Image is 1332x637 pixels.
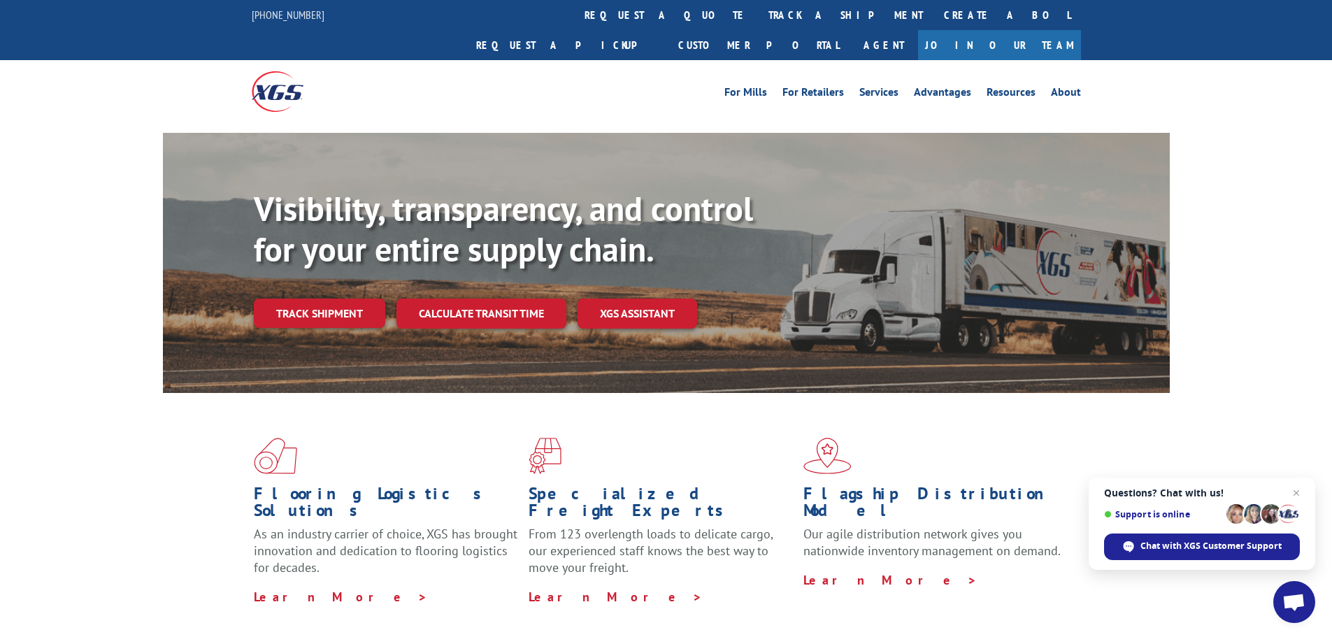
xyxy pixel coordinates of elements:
[529,526,793,588] p: From 123 overlength loads to delicate cargo, our experienced staff knows the best way to move you...
[724,87,767,102] a: For Mills
[1273,581,1315,623] div: Open chat
[803,485,1068,526] h1: Flagship Distribution Model
[859,87,898,102] a: Services
[914,87,971,102] a: Advantages
[987,87,1036,102] a: Resources
[918,30,1081,60] a: Join Our Team
[252,8,324,22] a: [PHONE_NUMBER]
[803,526,1061,559] span: Our agile distribution network gives you nationwide inventory management on demand.
[803,572,977,588] a: Learn More >
[1051,87,1081,102] a: About
[466,30,668,60] a: Request a pickup
[1104,487,1300,499] span: Questions? Chat with us!
[1104,534,1300,560] div: Chat with XGS Customer Support
[254,438,297,474] img: xgs-icon-total-supply-chain-intelligence-red
[1288,485,1305,501] span: Close chat
[668,30,850,60] a: Customer Portal
[578,299,697,329] a: XGS ASSISTANT
[529,589,703,605] a: Learn More >
[1140,540,1282,552] span: Chat with XGS Customer Support
[1104,509,1222,520] span: Support is online
[254,485,518,526] h1: Flooring Logistics Solutions
[529,485,793,526] h1: Specialized Freight Experts
[803,438,852,474] img: xgs-icon-flagship-distribution-model-red
[254,299,385,328] a: Track shipment
[254,526,517,575] span: As an industry carrier of choice, XGS has brought innovation and dedication to flooring logistics...
[254,589,428,605] a: Learn More >
[254,187,753,271] b: Visibility, transparency, and control for your entire supply chain.
[782,87,844,102] a: For Retailers
[396,299,566,329] a: Calculate transit time
[529,438,561,474] img: xgs-icon-focused-on-flooring-red
[850,30,918,60] a: Agent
